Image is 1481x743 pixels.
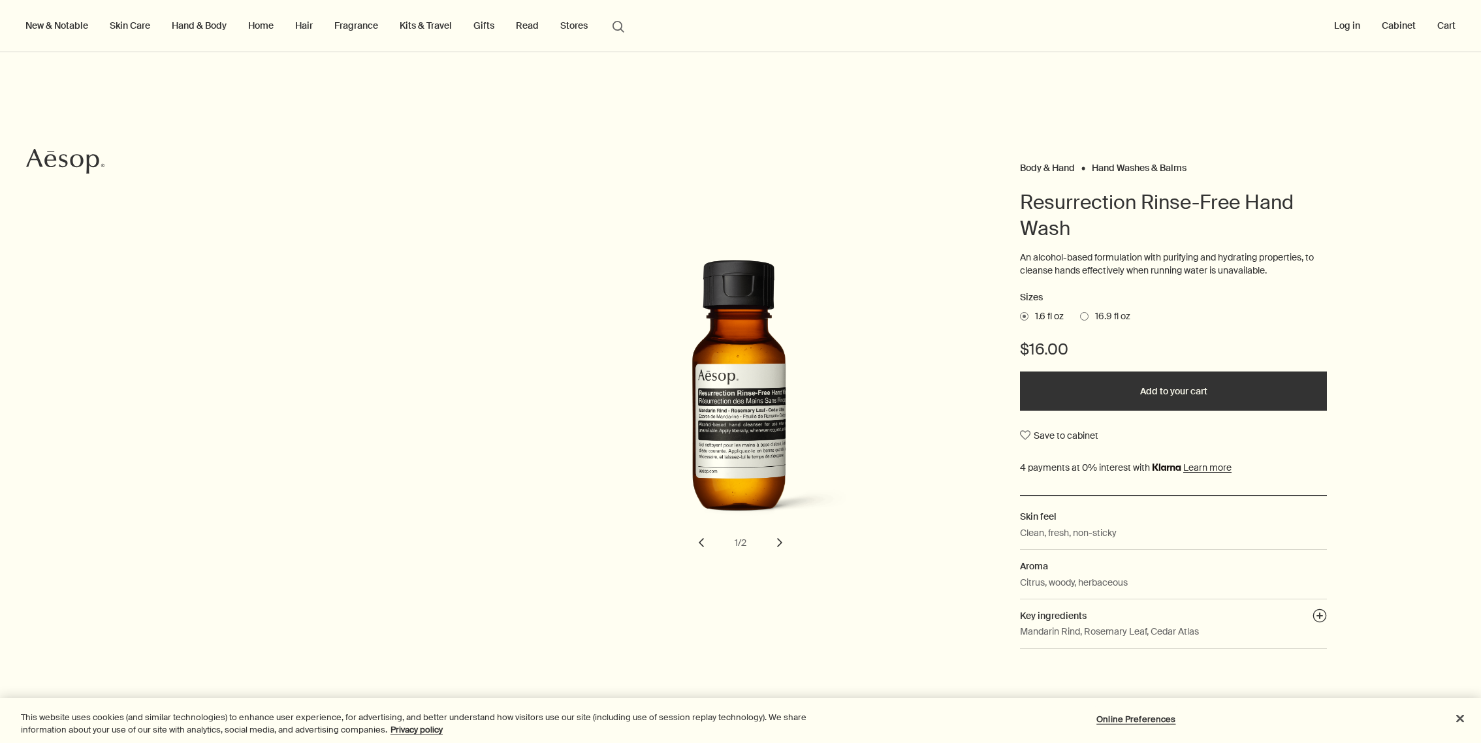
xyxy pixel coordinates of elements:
p: Citrus, woody, herbaceous [1020,575,1128,590]
a: Cabinet [1379,17,1418,34]
a: Gifts [471,17,497,34]
a: More information about your privacy, opens in a new tab [390,724,443,735]
a: Hair [293,17,315,34]
span: 1.6 fl oz [1028,310,1064,323]
svg: Aesop [26,148,104,174]
span: $16.00 [1020,339,1068,360]
h2: Aroma [1020,559,1327,573]
button: Online Preferences, Opens the preference center dialog [1095,706,1177,733]
h1: Resurrection Rinse-Free Hand Wash [1020,189,1327,242]
button: Log in [1331,17,1363,34]
button: previous slide [687,528,716,557]
button: Save to cabinet [1020,424,1098,447]
button: Stores [558,17,590,34]
p: Clean, fresh, non-sticky [1020,526,1117,540]
a: Hand & Body [169,17,229,34]
a: Hand Washes & Balms [1092,162,1186,168]
a: Home [246,17,276,34]
p: Mandarin Rind, Rosemary Leaf, Cedar Atlas [1020,624,1199,639]
button: Add to your cart - $16.00 [1020,371,1327,411]
button: next slide [765,528,794,557]
button: New & Notable [23,17,91,34]
button: Key ingredients [1313,609,1327,627]
button: Close [1446,704,1474,733]
span: Key ingredients [1020,610,1087,622]
a: Fragrance [332,17,381,34]
h2: Sizes [1020,290,1327,306]
a: Read [513,17,541,34]
a: Body & Hand [1020,162,1075,168]
a: Skin Care [107,17,153,34]
a: Aesop [23,145,108,181]
button: Open search [607,13,630,38]
span: 16.9 fl oz [1089,310,1130,323]
h2: Skin feel [1020,509,1327,524]
img: Back of Resurrection Rinse-Free Hand Wash in amber plastic bottle [599,260,887,541]
button: Cart [1435,17,1458,34]
div: This website uses cookies (and similar technologies) to enhance user experience, for advertising,... [21,711,814,736]
p: An alcohol-based formulation with purifying and hydrating properties, to cleanse hands effectivel... [1020,251,1327,277]
a: Kits & Travel [397,17,454,34]
div: Resurrection Rinse-Free Hand Wash [494,260,987,557]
